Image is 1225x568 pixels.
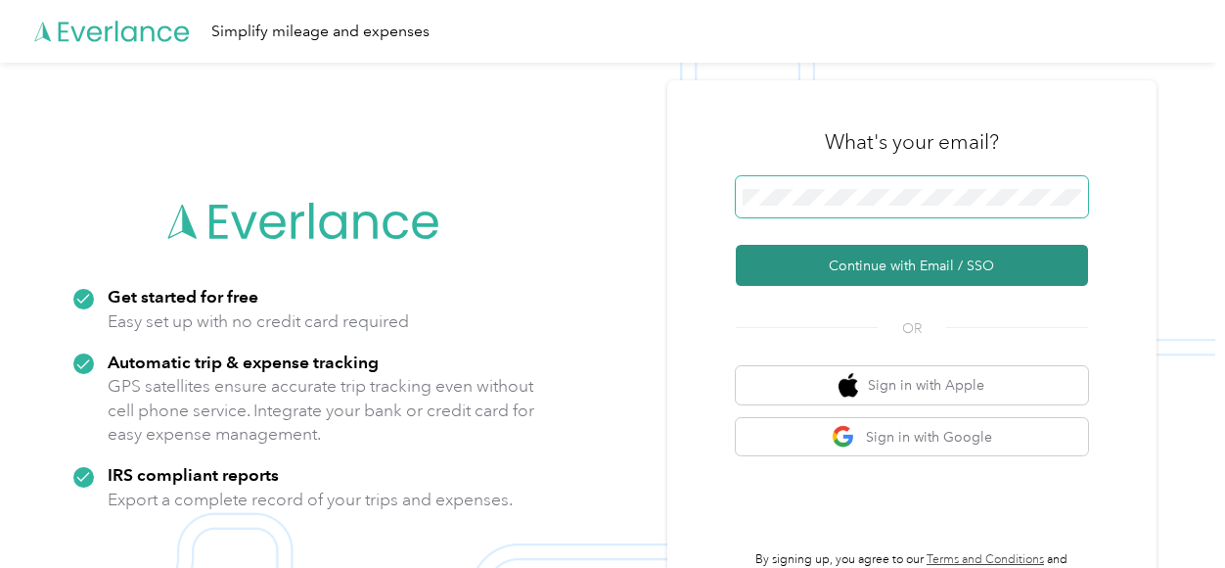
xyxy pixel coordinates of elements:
button: Continue with Email / SSO [736,245,1088,286]
strong: Get started for free [108,286,258,307]
p: GPS satellites ensure accurate trip tracking even without cell phone service. Integrate your bank... [108,374,535,447]
strong: Automatic trip & expense tracking [108,352,379,372]
a: Terms and Conditions [927,552,1044,567]
img: apple logo [839,373,858,398]
button: apple logoSign in with Apple [736,366,1088,404]
p: Easy set up with no credit card required [108,309,409,334]
span: OR [878,318,946,339]
h3: What's your email? [825,128,999,156]
strong: IRS compliant reports [108,464,279,485]
img: google logo [832,425,856,450]
button: google logoSign in with Google [736,418,1088,456]
p: Export a complete record of your trips and expenses. [108,488,513,512]
div: Simplify mileage and expenses [211,20,430,44]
